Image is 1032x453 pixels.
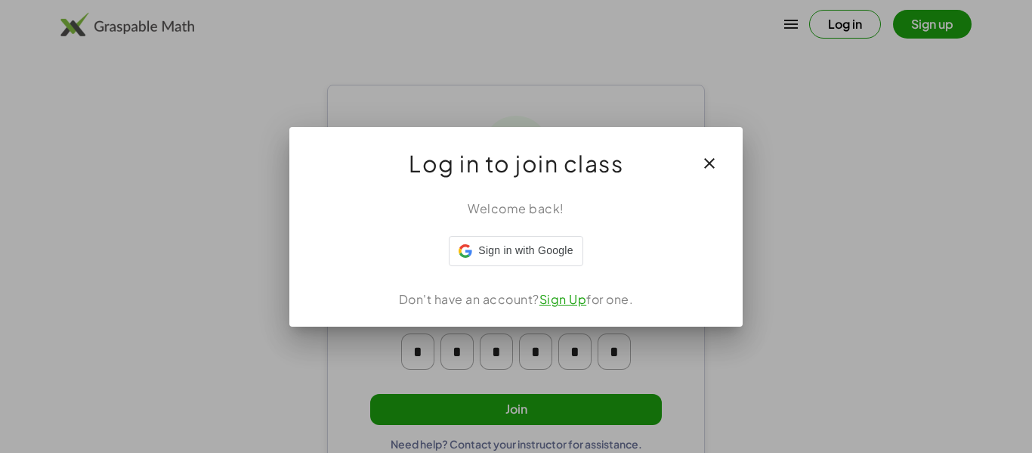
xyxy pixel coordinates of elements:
a: Sign Up [539,291,587,307]
span: Sign in with Google [478,243,573,259]
div: Sign in with Google [449,236,582,266]
div: Don't have an account? for one. [307,290,725,309]
span: Log in to join class [409,145,623,182]
div: Welcome back! [307,200,725,218]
